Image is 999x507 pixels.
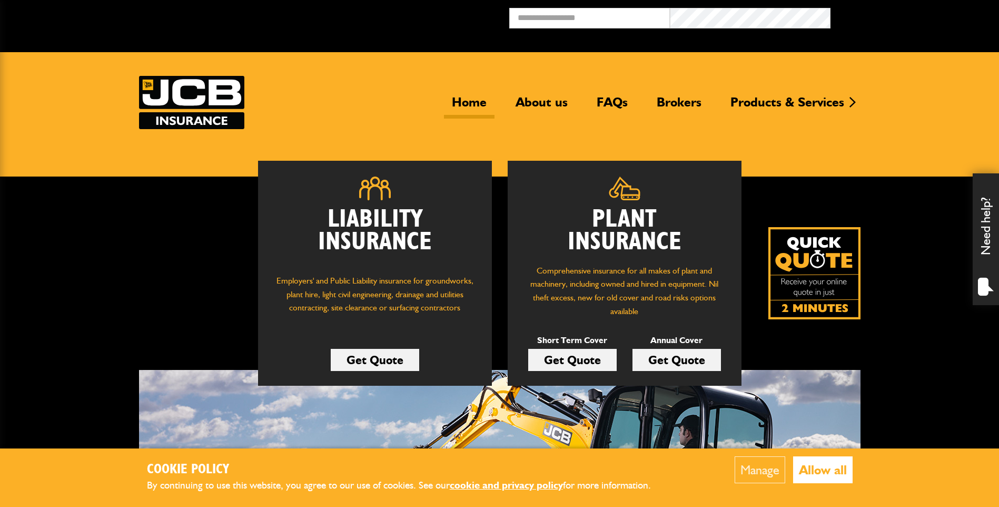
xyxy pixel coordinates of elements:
a: Get Quote [632,349,721,371]
h2: Plant Insurance [523,208,726,253]
h2: Cookie Policy [147,462,668,478]
p: Employers' and Public Liability insurance for groundworks, plant hire, light civil engineering, d... [274,274,476,325]
a: Get Quote [528,349,617,371]
a: Products & Services [723,94,852,119]
button: Broker Login [830,8,991,24]
a: Brokers [649,94,709,119]
p: Short Term Cover [528,334,617,347]
a: FAQs [589,94,636,119]
a: Get Quote [331,349,419,371]
h2: Liability Insurance [274,208,476,264]
a: About us [508,94,576,119]
div: Need help? [973,173,999,305]
button: Manage [735,456,785,483]
a: cookie and privacy policy [450,479,563,491]
a: Home [444,94,494,119]
p: Comprehensive insurance for all makes of plant and machinery, including owned and hired in equipm... [523,264,726,318]
a: JCB Insurance Services [139,76,244,129]
img: JCB Insurance Services logo [139,76,244,129]
a: Get your insurance quote isn just 2-minutes [768,227,860,319]
button: Allow all [793,456,853,483]
img: Quick Quote [768,227,860,319]
p: By continuing to use this website, you agree to our use of cookies. See our for more information. [147,477,668,494]
p: Annual Cover [632,334,721,347]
